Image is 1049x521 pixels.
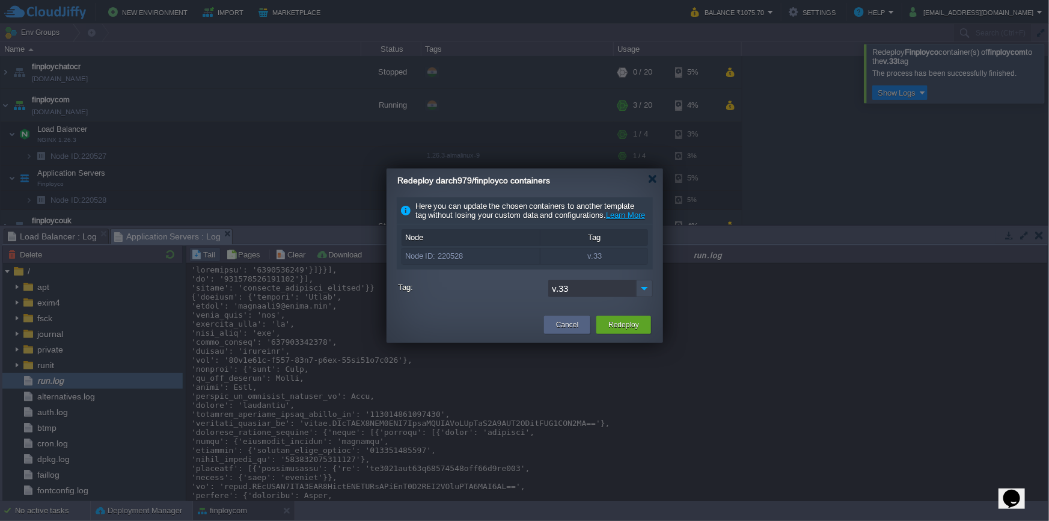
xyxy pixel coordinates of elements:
[397,197,653,224] div: Here you can update the chosen containers to another template tag without losing your custom data...
[556,319,578,331] button: Cancel
[999,473,1037,509] iframe: chat widget
[540,230,649,245] div: Tag
[540,248,649,264] div: v.33
[402,248,540,264] div: Node ID: 220528
[398,280,545,295] label: Tag:
[606,211,645,220] a: Learn More
[608,319,639,331] button: Redeploy
[402,230,540,245] div: Node
[397,176,550,185] span: Redeploy darch979/finployco containers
